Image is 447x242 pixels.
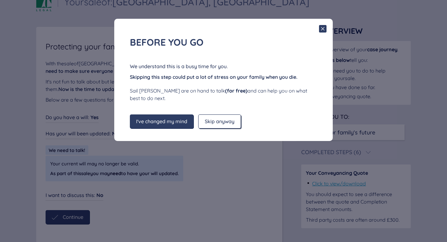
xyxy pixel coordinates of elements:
span: We understand this is a busy time for you. [130,63,228,69]
span: Skip anyway [205,118,234,124]
div: Sail [PERSON_NAME] are on hand to talk and can help you on what best to do next. [130,87,317,102]
span: I've changed my mind [136,118,187,124]
span: (for free) [225,88,248,94]
span: Before you go [130,36,204,48]
span: Skipping this step could put a lot of stress on your family when you die. [130,74,297,80]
